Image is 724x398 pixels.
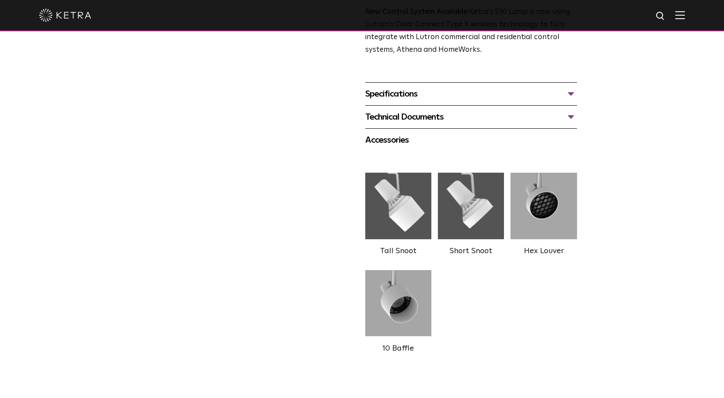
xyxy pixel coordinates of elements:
label: Short Snoot [450,247,492,255]
img: 561d9251a6fee2cab6f1 [365,169,431,243]
label: Hex Louver [524,247,564,255]
img: 28b6e8ee7e7e92b03ac7 [438,169,504,243]
img: Hamburger%20Nav.svg [675,11,685,19]
div: Accessories [365,133,577,147]
label: Tall Snoot [380,247,417,255]
img: ketra-logo-2019-white [39,9,91,22]
img: 3b1b0dc7630e9da69e6b [510,169,577,243]
img: 9e3d97bd0cf938513d6e [365,266,431,340]
img: search icon [655,11,666,22]
div: Specifications [365,87,577,101]
label: 10 Baffle [382,344,414,352]
div: Technical Documents [365,110,577,124]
